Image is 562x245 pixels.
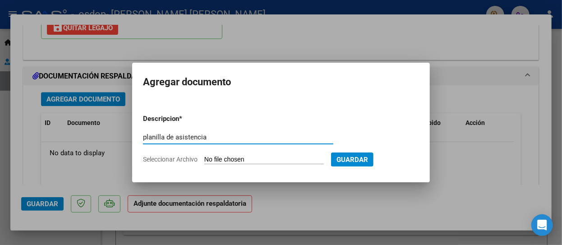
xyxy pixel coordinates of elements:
[143,114,226,124] p: Descripcion
[331,153,373,166] button: Guardar
[143,74,419,91] h2: Agregar documento
[336,156,368,164] span: Guardar
[531,214,553,236] div: Open Intercom Messenger
[143,156,198,163] span: Seleccionar Archivo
